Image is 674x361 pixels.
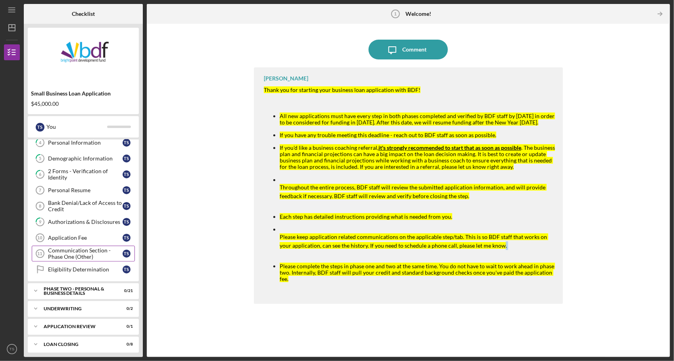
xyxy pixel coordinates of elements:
[394,11,397,16] tspan: 1
[36,123,44,132] div: T S
[264,75,308,82] div: [PERSON_NAME]
[280,132,496,138] mark: If you have any trouble meeting this deadline - reach out to BDF staff as soon as possible.
[280,144,556,170] mark: If you'd like a business coaching referral, . The business plan and financial projections can hav...
[280,213,452,220] mark: Each step has detailed instructions providing what is needed from you.
[44,324,113,329] div: Application Review
[48,247,123,260] div: Communication Section - Phase One (Other)
[39,140,42,145] tspan: 4
[48,139,123,146] div: Personal Information
[378,144,521,151] strong: it's strongly recommended to start that as soon as possible
[405,11,431,17] b: Welcome!
[48,266,123,273] div: Eligibility Determination
[280,113,556,126] mark: All new applications must have every step in both phases completed and verified by BDF staff by [...
[264,86,421,93] mark: Thank you for starting your business loan application with BDF!
[123,155,131,162] div: T S
[31,101,136,107] div: $45,000.00
[48,168,123,181] div: 2 Forms - Verification of Identity
[39,204,41,208] tspan: 8
[4,341,20,357] button: TS
[48,200,123,212] div: Bank Denial/Lack of Access to Credit
[10,347,14,351] text: TS
[39,172,42,177] tspan: 6
[48,187,123,193] div: Personal Resume
[48,235,123,241] div: Application Fee
[123,218,131,226] div: T S
[46,120,107,134] div: You
[31,90,136,97] div: Small Business Loan Application
[32,166,135,182] a: 62 Forms - Verification of IdentityTS
[39,220,42,225] tspan: 9
[402,40,426,59] div: Comment
[123,265,131,273] div: T S
[119,306,133,311] div: 0 / 2
[48,219,123,225] div: Authorizations & Disclosures
[123,250,131,258] div: T S
[32,182,135,198] a: 7Personal ResumeTS
[123,139,131,147] div: T S
[44,287,113,296] div: PHASE TWO - PERSONAL & BUSINESS DETAILS
[32,230,135,246] a: 10Application FeeTS
[280,184,547,199] mark: Throughout the entire process, BDF staff will review the submitted application information, and w...
[123,186,131,194] div: T S
[32,135,135,151] a: 4Personal InformationTS
[280,263,555,282] mark: Please complete the steps in phase one and two at the same time. You do not have to wait to work ...
[37,251,42,256] tspan: 11
[37,235,42,240] tspan: 10
[123,234,131,242] div: T S
[72,11,95,17] b: Checklist
[280,233,548,249] mark: Please keep application related communications on the applicable step/tab. This is so BDF staff t...
[48,155,123,162] div: Demographic Information
[32,214,135,230] a: 9Authorizations & DisclosuresTS
[119,342,133,347] div: 0 / 8
[44,342,113,347] div: Loan Closing
[32,198,135,214] a: 8Bank Denial/Lack of Access to CreditTS
[39,188,41,193] tspan: 7
[44,306,113,311] div: Underwriting
[32,262,135,277] a: Eligibility DeterminationTS
[123,170,131,178] div: T S
[123,202,131,210] div: T S
[39,156,41,161] tspan: 5
[32,151,135,166] a: 5Demographic InformationTS
[32,246,135,262] a: 11Communication Section - Phase One (Other)TS
[28,32,139,79] img: Product logo
[119,288,133,293] div: 0 / 21
[119,324,133,329] div: 0 / 1
[369,40,448,59] button: Comment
